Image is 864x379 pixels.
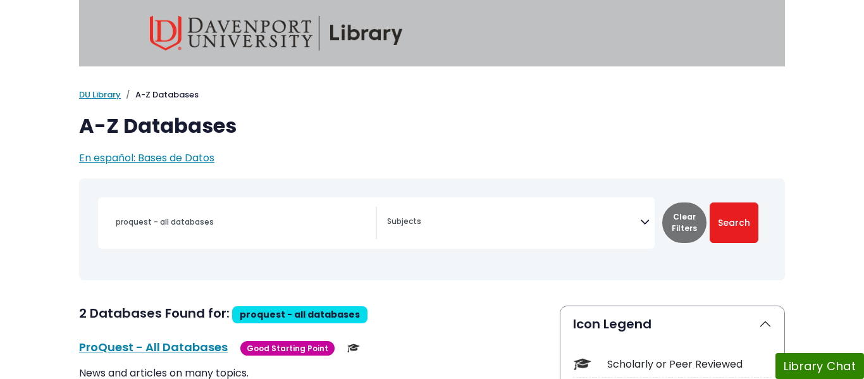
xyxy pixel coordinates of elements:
input: Search database by title or keyword [108,213,376,231]
h1: A-Z Databases [79,114,785,138]
nav: breadcrumb [79,89,785,101]
a: ProQuest - All Databases [79,339,228,355]
span: proquest - all databases [240,308,360,321]
button: Icon Legend [560,306,784,342]
textarea: Search [387,218,640,228]
img: Icon Scholarly or Peer Reviewed [574,356,591,373]
img: Davenport University Library [150,16,403,51]
span: 2 Databases Found for: [79,304,230,322]
button: Submit for Search Results [710,202,758,243]
img: Scholarly or Peer Reviewed [347,342,360,354]
li: A-Z Databases [121,89,199,101]
div: Scholarly or Peer Reviewed [607,357,772,372]
button: Clear Filters [662,202,707,243]
span: Good Starting Point [240,341,335,356]
a: DU Library [79,89,121,101]
button: Library Chat [775,353,864,379]
nav: Search filters [79,178,785,280]
a: En español: Bases de Datos [79,151,214,165]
